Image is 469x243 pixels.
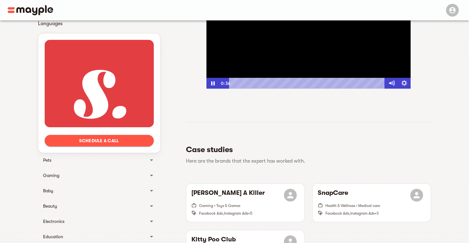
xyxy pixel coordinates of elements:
button: SnapCareHealth & Wellness • Medical careFacebook Ads,Instagram Ads+3 [313,184,431,222]
span: Instagram Ads [224,211,248,216]
span: Schedule a call [50,137,149,144]
button: Mute [385,78,398,89]
div: Beauty [43,202,144,210]
div: Gaming [43,172,144,179]
span: + 5 [248,211,252,216]
div: Baby [38,183,160,198]
span: Gaming • Toys & Games [199,203,240,208]
span: Instagram Ads [350,211,375,216]
span: English [39,33,60,40]
h5: Case studies [186,144,426,155]
h6: [PERSON_NAME] A Killer [191,189,265,202]
p: Languages [38,20,160,27]
span: Menu [442,7,461,12]
span: + 3 [375,211,379,216]
div: Pets [43,156,144,164]
div: Beauty [38,198,160,214]
span: Facebook Ads , [325,211,350,216]
p: Here are the brands that the expert has worked with. [186,157,426,165]
h6: SnapCare [318,189,348,202]
div: Playbar [234,78,382,89]
div: Electronics [43,217,144,225]
div: Gaming [38,168,160,183]
button: Pause [206,78,219,89]
span: Facebook Ads , [199,211,224,216]
button: Schedule a call [45,135,154,146]
div: Pets [38,152,160,168]
span: Health & Wellness • Medical care [325,203,380,208]
button: Show settings menu [398,78,411,89]
img: Main logo [8,5,53,15]
div: Electronics [38,214,160,229]
button: [PERSON_NAME] A KillerGaming • Toys & GamesFacebook Ads,Instagram Ads+5 [186,184,304,222]
div: Baby [43,187,144,195]
div: Education [43,233,144,240]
